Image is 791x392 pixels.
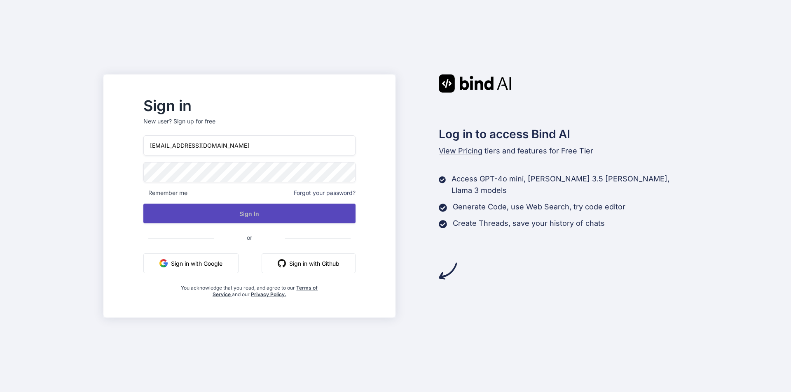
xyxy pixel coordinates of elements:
a: Terms of Service [213,285,318,297]
h2: Log in to access Bind AI [439,125,688,143]
span: Remember me [143,189,187,197]
a: Privacy Policy. [251,291,286,297]
span: Forgot your password? [294,189,356,197]
p: tiers and features for Free Tier [439,145,688,157]
div: Sign up for free [173,117,215,125]
p: Create Threads, save your history of chats [453,218,605,229]
img: arrow [439,262,457,280]
div: You acknowledge that you read, and agree to our and our [179,280,321,298]
p: Generate Code, use Web Search, try code editor [453,201,625,213]
h2: Sign in [143,99,356,112]
img: google [159,259,168,267]
img: github [278,259,286,267]
span: View Pricing [439,146,482,155]
button: Sign in with Google [143,253,239,273]
input: Login or Email [143,135,356,155]
img: Bind AI logo [439,74,511,93]
p: Access GPT-4o mini, [PERSON_NAME] 3.5 [PERSON_NAME], Llama 3 models [452,173,688,196]
p: New user? [143,117,356,135]
span: or [214,227,285,248]
button: Sign in with Github [262,253,356,273]
button: Sign In [143,204,356,223]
